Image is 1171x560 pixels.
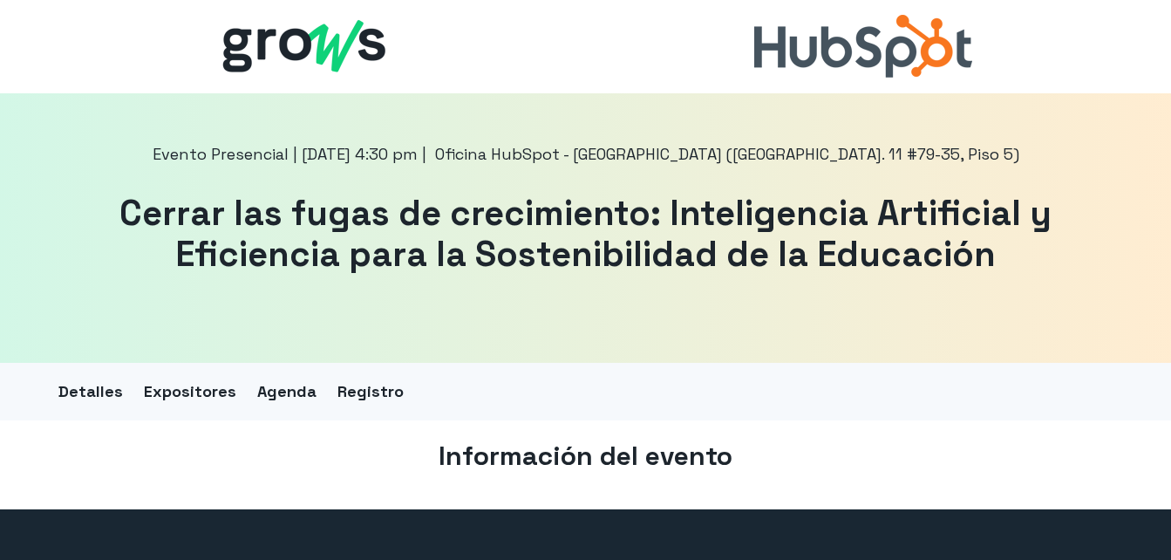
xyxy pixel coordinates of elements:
[58,379,123,405] a: Detalles
[58,439,1113,475] h2: Información del evento
[144,379,236,405] a: Expositores
[754,15,972,78] img: Logo HubSpot
[58,194,1113,276] h1: Cerrar las fugas de crecimiento: Inteligencia Artificial y Eficiencia para la Sostenibilidad de l...
[1084,476,1171,560] iframe: Chat Widget
[153,144,1019,164] span: Evento Presencial | [DATE] 4:30 pm | Oficina HubSpot - [GEOGRAPHIC_DATA] ([GEOGRAPHIC_DATA]. 11 #...
[58,379,1113,405] div: Navigation Menu
[337,379,404,405] a: Registro
[1084,476,1171,560] div: Widget de chat
[257,379,317,405] a: Agenda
